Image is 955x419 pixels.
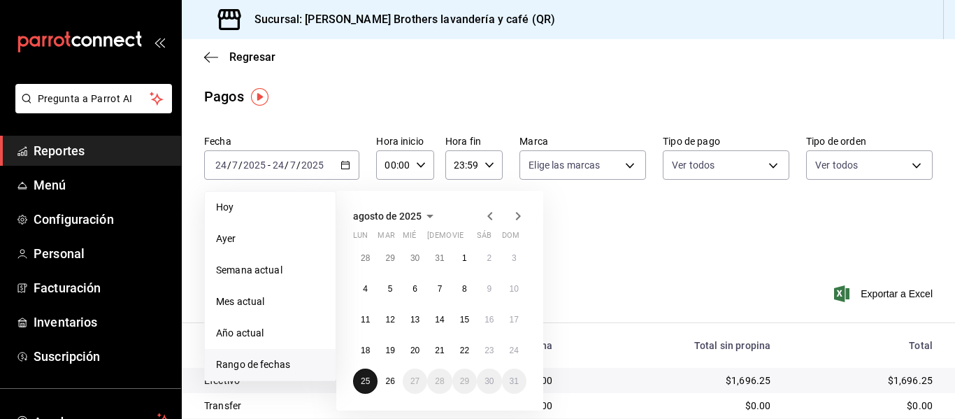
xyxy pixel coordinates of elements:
abbr: 17 de agosto de 2025 [510,315,519,325]
abbr: 15 de agosto de 2025 [460,315,469,325]
span: / [227,159,231,171]
span: Menú [34,176,170,194]
span: Ayer [216,232,324,246]
button: agosto de 2025 [353,208,438,225]
abbr: 14 de agosto de 2025 [435,315,444,325]
abbr: miércoles [403,231,416,246]
button: 30 de agosto de 2025 [477,369,501,394]
abbr: 18 de agosto de 2025 [361,346,370,355]
span: Año actual [216,326,324,341]
abbr: 31 de julio de 2025 [435,253,444,263]
button: 11 de agosto de 2025 [353,307,378,332]
span: Hoy [216,200,324,215]
button: 12 de agosto de 2025 [378,307,402,332]
span: - [268,159,271,171]
input: -- [272,159,285,171]
abbr: 27 de agosto de 2025 [410,376,419,386]
button: 17 de agosto de 2025 [502,307,526,332]
abbr: 1 de agosto de 2025 [462,253,467,263]
button: 29 de agosto de 2025 [452,369,477,394]
abbr: 20 de agosto de 2025 [410,346,419,355]
span: Inventarios [34,313,170,332]
span: Regresar [229,50,275,64]
span: / [238,159,243,171]
div: Transfer [204,399,422,413]
abbr: 23 de agosto de 2025 [484,346,494,355]
button: Pregunta a Parrot AI [15,84,172,113]
abbr: 2 de agosto de 2025 [487,253,491,263]
button: 25 de agosto de 2025 [353,369,378,394]
abbr: lunes [353,231,368,246]
h3: Sucursal: [PERSON_NAME] Brothers lavandería y café (QR) [243,11,555,28]
abbr: 6 de agosto de 2025 [412,284,417,294]
button: Regresar [204,50,275,64]
button: 9 de agosto de 2025 [477,276,501,301]
abbr: jueves [427,231,510,246]
abbr: 5 de agosto de 2025 [388,284,393,294]
button: 13 de agosto de 2025 [403,307,427,332]
a: Pregunta a Parrot AI [10,101,172,116]
button: 31 de agosto de 2025 [502,369,526,394]
abbr: 13 de agosto de 2025 [410,315,419,325]
button: 14 de agosto de 2025 [427,307,452,332]
img: Tooltip marker [251,88,268,106]
div: $0.00 [575,399,770,413]
abbr: 12 de agosto de 2025 [385,315,394,325]
div: Total sin propina [575,340,770,351]
button: 29 de julio de 2025 [378,246,402,271]
span: Mes actual [216,294,324,309]
label: Fecha [204,136,359,146]
div: $1,696.25 [575,374,770,388]
button: 20 de agosto de 2025 [403,338,427,363]
abbr: domingo [502,231,519,246]
label: Marca [519,136,646,146]
label: Hora inicio [376,136,433,146]
button: 10 de agosto de 2025 [502,276,526,301]
span: Suscripción [34,347,170,366]
abbr: 11 de agosto de 2025 [361,315,370,325]
button: 8 de agosto de 2025 [452,276,477,301]
abbr: 24 de agosto de 2025 [510,346,519,355]
button: open_drawer_menu [154,36,165,48]
input: -- [215,159,227,171]
abbr: 16 de agosto de 2025 [484,315,494,325]
button: 31 de julio de 2025 [427,246,452,271]
span: Configuración [34,210,170,229]
input: ---- [301,159,324,171]
input: -- [289,159,296,171]
abbr: 29 de agosto de 2025 [460,376,469,386]
button: 23 de agosto de 2025 [477,338,501,363]
button: 24 de agosto de 2025 [502,338,526,363]
button: 30 de julio de 2025 [403,246,427,271]
abbr: 19 de agosto de 2025 [385,346,394,355]
abbr: 22 de agosto de 2025 [460,346,469,355]
abbr: 3 de agosto de 2025 [512,253,517,263]
div: $0.00 [793,399,933,413]
span: Exportar a Excel [837,285,933,302]
button: 4 de agosto de 2025 [353,276,378,301]
input: -- [231,159,238,171]
div: Total [793,340,933,351]
abbr: 28 de julio de 2025 [361,253,370,263]
span: Ver todos [672,158,715,172]
abbr: 29 de julio de 2025 [385,253,394,263]
abbr: 4 de agosto de 2025 [363,284,368,294]
span: Rango de fechas [216,357,324,372]
abbr: 8 de agosto de 2025 [462,284,467,294]
span: Pregunta a Parrot AI [38,92,150,106]
input: ---- [243,159,266,171]
abbr: sábado [477,231,491,246]
span: Semana actual [216,263,324,278]
abbr: martes [378,231,394,246]
button: 26 de agosto de 2025 [378,369,402,394]
button: 22 de agosto de 2025 [452,338,477,363]
div: Pagos [204,86,244,107]
span: / [285,159,289,171]
abbr: 31 de agosto de 2025 [510,376,519,386]
button: 7 de agosto de 2025 [427,276,452,301]
abbr: 30 de julio de 2025 [410,253,419,263]
span: Facturación [34,278,170,297]
label: Hora fin [445,136,503,146]
button: 18 de agosto de 2025 [353,338,378,363]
